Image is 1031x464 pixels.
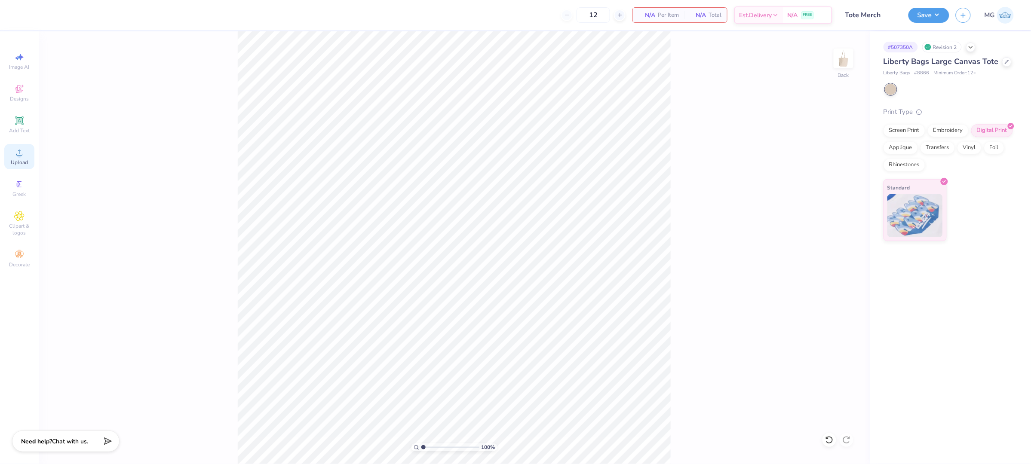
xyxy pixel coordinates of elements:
[9,127,30,134] span: Add Text
[997,7,1014,24] img: Mary Grace
[884,141,918,154] div: Applique
[21,437,52,446] strong: Need help?
[887,194,943,237] img: Standard
[914,70,930,77] span: # 8866
[482,443,495,451] span: 100 %
[13,191,26,198] span: Greek
[887,183,910,192] span: Standard
[884,124,925,137] div: Screen Print
[11,159,28,166] span: Upload
[4,223,34,236] span: Clipart & logos
[921,141,955,154] div: Transfers
[884,42,918,52] div: # 507350A
[577,7,610,23] input: – –
[658,11,679,20] span: Per Item
[10,95,29,102] span: Designs
[934,70,977,77] span: Minimum Order: 12 +
[788,11,798,20] span: N/A
[928,124,969,137] div: Embroidery
[803,12,812,18] span: FREE
[839,6,902,24] input: Untitled Design
[838,71,849,79] div: Back
[835,50,852,67] img: Back
[908,8,949,23] button: Save
[689,11,706,20] span: N/A
[638,11,655,20] span: N/A
[985,7,1014,24] a: MG
[9,261,30,268] span: Decorate
[884,107,1014,117] div: Print Type
[709,11,722,20] span: Total
[9,64,30,70] span: Image AI
[739,11,772,20] span: Est. Delivery
[884,159,925,171] div: Rhinestones
[52,437,88,446] span: Chat with us.
[884,70,910,77] span: Liberty Bags
[922,42,962,52] div: Revision 2
[985,10,995,20] span: MG
[884,56,999,67] span: Liberty Bags Large Canvas Tote
[971,124,1013,137] div: Digital Print
[984,141,1004,154] div: Foil
[957,141,982,154] div: Vinyl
